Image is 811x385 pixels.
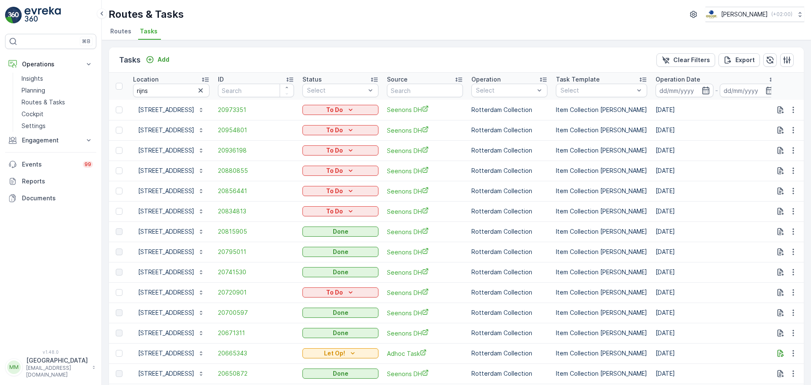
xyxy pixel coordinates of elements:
[138,126,194,134] p: [STREET_ADDRESS]
[552,181,651,201] td: Item Collection [PERSON_NAME]
[333,369,348,378] p: Done
[218,309,294,317] a: 20700597
[467,100,552,120] td: Rotterdam Collection
[116,248,122,255] div: Toggle Row Selected
[218,248,294,256] span: 20795011
[651,363,781,384] td: [DATE]
[138,309,194,317] p: [STREET_ADDRESS]
[715,85,718,96] p: -
[26,365,88,378] p: [EMAIL_ADDRESS][DOMAIN_NAME]
[138,288,194,297] p: [STREET_ADDRESS]
[218,187,294,195] a: 20856441
[561,86,634,95] p: Select
[116,269,122,276] div: Toggle Row Selected
[302,75,322,84] p: Status
[133,164,210,177] button: [STREET_ADDRESS]
[302,206,378,216] button: To Do
[552,161,651,181] td: Item Collection [PERSON_NAME]
[218,369,294,378] a: 20650872
[552,343,651,363] td: Item Collection [PERSON_NAME]
[218,207,294,216] a: 20834813
[324,349,345,358] p: Let Op!
[218,268,294,276] a: 20741530
[387,227,463,236] span: Seenons DH
[302,348,378,358] button: Let Op!
[218,288,294,297] span: 20720901
[116,228,122,235] div: Toggle Row Selected
[651,120,781,140] td: [DATE]
[22,177,93,186] p: Reports
[333,227,348,236] p: Done
[5,350,96,355] span: v 1.48.0
[333,268,348,276] p: Done
[142,55,173,65] button: Add
[326,126,343,134] p: To Do
[116,106,122,113] div: Toggle Row Selected
[333,309,348,317] p: Done
[22,86,45,95] p: Planning
[116,127,122,134] div: Toggle Row Selected
[326,146,343,155] p: To Do
[133,184,210,198] button: [STREET_ADDRESS]
[133,306,210,319] button: [STREET_ADDRESS]
[218,126,294,134] a: 20954801
[656,75,700,84] p: Operation Date
[326,207,343,216] p: To Do
[651,221,781,242] td: [DATE]
[326,106,343,114] p: To Do
[387,187,463,196] a: Seenons DH
[552,323,651,343] td: Item Collection [PERSON_NAME]
[133,265,210,279] button: [STREET_ADDRESS]
[109,8,184,21] p: Routes & Tasks
[387,207,463,216] span: Seenons DH
[552,100,651,120] td: Item Collection [PERSON_NAME]
[476,86,534,95] p: Select
[651,282,781,303] td: [DATE]
[218,329,294,337] span: 20671311
[22,98,65,106] p: Routes & Tasks
[467,140,552,161] td: Rotterdam Collection
[133,123,210,137] button: [STREET_ADDRESS]
[467,242,552,262] td: Rotterdam Collection
[387,309,463,317] span: Seenons DH
[471,75,501,84] p: Operation
[705,10,718,19] img: basis-logo_rgb2x.png
[5,56,96,73] button: Operations
[387,329,463,338] a: Seenons DH
[302,186,378,196] button: To Do
[5,190,96,207] a: Documents
[138,187,194,195] p: [STREET_ADDRESS]
[720,84,778,97] input: dd/mm/yyyy
[651,161,781,181] td: [DATE]
[138,268,194,276] p: [STREET_ADDRESS]
[467,221,552,242] td: Rotterdam Collection
[556,75,600,84] p: Task Template
[133,103,210,117] button: [STREET_ADDRESS]
[387,126,463,135] a: Seenons DH
[218,349,294,358] a: 20665343
[138,207,194,216] p: [STREET_ADDRESS]
[387,349,463,358] a: Adhoc Task
[326,167,343,175] p: To Do
[651,181,781,201] td: [DATE]
[22,194,93,202] p: Documents
[467,201,552,221] td: Rotterdam Collection
[5,7,22,24] img: logo
[552,221,651,242] td: Item Collection [PERSON_NAME]
[218,146,294,155] span: 20936198
[552,201,651,221] td: Item Collection [PERSON_NAME]
[133,326,210,340] button: [STREET_ADDRESS]
[721,10,768,19] p: [PERSON_NAME]
[18,73,96,85] a: Insights
[22,122,46,130] p: Settings
[138,248,194,256] p: [STREET_ADDRESS]
[133,144,210,157] button: [STREET_ADDRESS]
[326,187,343,195] p: To Do
[467,343,552,363] td: Rotterdam Collection
[387,105,463,114] span: Seenons DH
[651,323,781,343] td: [DATE]
[718,53,760,67] button: Export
